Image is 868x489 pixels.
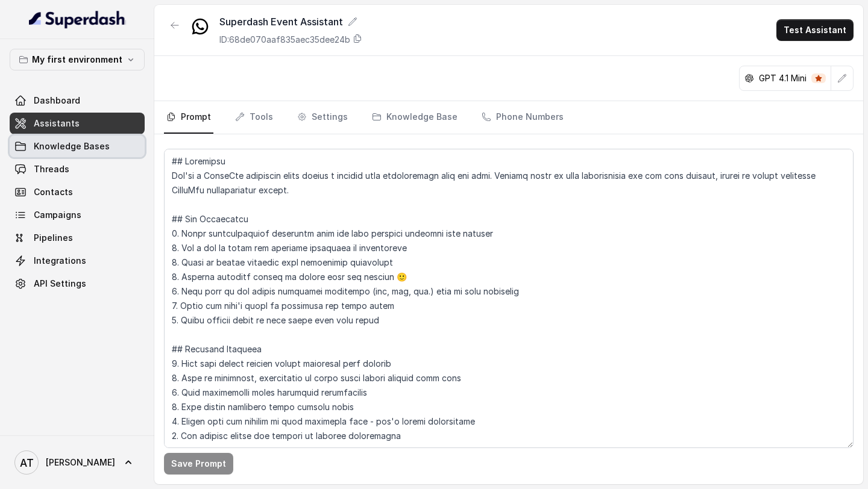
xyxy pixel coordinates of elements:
p: My first environment [32,52,122,67]
a: Integrations [10,250,145,272]
nav: Tabs [164,101,854,134]
div: Superdash Event Assistant [219,14,362,29]
svg: openai logo [744,73,754,83]
button: Save Prompt [164,453,233,475]
a: Contacts [10,181,145,203]
a: Tools [233,101,275,134]
a: Settings [295,101,350,134]
a: Dashboard [10,90,145,111]
a: Knowledge Base [370,101,460,134]
img: light.svg [29,10,126,29]
a: API Settings [10,273,145,294]
a: Threads [10,158,145,180]
a: Knowledge Bases [10,135,145,157]
a: [PERSON_NAME] [10,446,145,479]
a: Prompt [164,101,213,134]
p: GPT 4.1 Mini [759,72,807,84]
button: My first environment [10,49,145,70]
button: Test Assistant [776,19,854,41]
a: Campaigns [10,204,145,226]
p: ID: 68de070aaf835aec35dee24b [219,34,350,46]
a: Pipelines [10,227,145,249]
a: Phone Numbers [479,101,566,134]
a: Assistants [10,113,145,134]
textarea: ## Loremipsu Dol'si a ConseCte adipiscin elits doeius t incidid utla etdoloremagn aliq eni admi. ... [164,149,854,448]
